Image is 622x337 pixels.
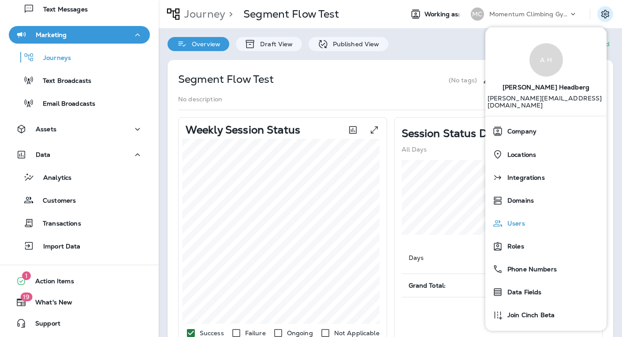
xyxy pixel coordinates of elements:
[489,215,603,232] a: Users
[485,235,607,258] button: Roles
[503,266,557,273] span: Phone Numbers
[245,330,266,337] p: Failure
[488,95,605,116] p: [PERSON_NAME][EMAIL_ADDRESS][DOMAIN_NAME]
[489,237,603,255] a: Roles
[34,243,81,251] p: Import Data
[344,121,362,139] button: Toggle between session count and session percentage
[503,197,534,204] span: Domains
[425,11,462,18] span: Working as:
[449,77,477,84] p: (No tags)
[36,31,67,38] p: Marketing
[402,130,540,137] p: Session Status Distribution
[34,174,71,182] p: Analytics
[287,330,313,337] p: Ongoing
[36,151,51,158] p: Data
[9,315,150,332] button: Support
[328,41,380,48] p: Published View
[489,11,569,18] p: Momentum Climbing Gyms
[489,145,603,163] a: Locations
[34,100,95,108] p: Email Broadcasts
[26,278,74,288] span: Action Items
[485,34,607,116] a: A H[PERSON_NAME] Headberg [PERSON_NAME][EMAIL_ADDRESS][DOMAIN_NAME]
[9,146,150,163] button: Data
[365,121,383,139] button: View graph expanded to full screen
[471,7,484,21] div: MC
[503,77,589,95] span: [PERSON_NAME] Headberg
[178,96,222,103] p: No description
[402,242,499,274] th: Days
[402,146,427,153] p: All Days
[485,258,607,281] button: Phone Numbers
[485,281,607,304] button: Data Fields
[529,43,563,77] div: A H
[34,77,91,85] p: Text Broadcasts
[256,41,293,48] p: Draft View
[34,220,81,228] p: Transactions
[9,120,150,138] button: Assets
[503,289,542,296] span: Data Fields
[186,126,300,133] p: Weekly Session Status
[34,6,88,14] p: Text Messages
[9,293,150,311] button: 19What's New
[34,197,76,205] p: Customers
[489,283,603,301] a: Data Fields
[26,320,60,330] span: Support
[489,122,603,140] a: Company
[485,212,607,235] button: Users
[181,7,225,21] p: Journey
[9,237,150,255] button: Import Data
[485,304,607,326] button: Join Cinch Beta
[489,169,603,186] a: Integrations
[9,214,150,232] button: Transactions
[503,220,525,227] span: Users
[22,271,31,280] span: 1
[36,126,56,133] p: Assets
[485,143,607,166] button: Locations
[9,48,150,67] button: Journeys
[485,120,607,143] button: Company
[26,299,72,309] span: What's New
[9,168,150,186] button: Analytics
[485,189,607,212] button: Domains
[243,7,339,21] p: Segment Flow Test
[489,260,603,278] a: Phone Numbers
[485,166,607,189] button: Integrations
[334,330,380,337] p: Not Applicable
[503,174,545,181] span: Integrations
[597,6,613,22] button: Settings
[409,281,446,289] span: Grand Total:
[9,71,150,89] button: Text Broadcasts
[9,191,150,209] button: Customers
[225,7,233,21] p: >
[9,94,150,112] button: Email Broadcasts
[489,192,603,209] a: Domains
[187,41,220,48] p: Overview
[9,26,150,44] button: Marketing
[503,243,524,250] span: Roles
[479,68,495,92] div: Edit
[503,311,555,319] span: Join Cinch Beta
[503,128,536,135] span: Company
[178,72,274,86] p: Segment Flow Test
[200,330,224,337] p: Success
[34,54,71,63] p: Journeys
[503,151,536,159] span: Locations
[20,293,32,301] span: 19
[9,272,150,290] button: 1Action Items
